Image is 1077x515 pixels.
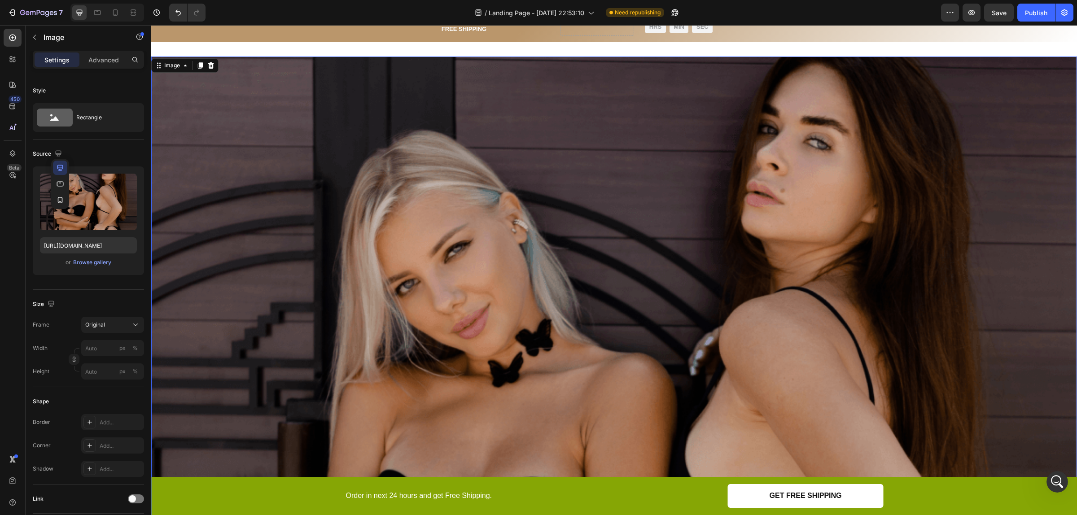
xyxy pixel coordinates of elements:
p: Settings [44,55,70,65]
span: or [66,257,71,268]
p: Image [44,32,120,43]
button: Save [984,4,1014,22]
a: GET FREE SHIPPING [577,459,732,483]
div: Rectangle [76,107,131,128]
div: Border [33,418,50,426]
p: GET FREE SHIPPING [618,466,691,476]
div: Link [33,495,44,503]
input: https://example.com/image.jpg [40,237,137,253]
div: px [119,367,126,375]
div: Browse gallery [73,258,111,266]
div: Add... [100,442,142,450]
strong: FREE SHIPPING [290,0,335,7]
div: Shadow [33,465,53,473]
input: px% [81,340,144,356]
button: Publish [1017,4,1055,22]
span: / [485,8,487,17]
button: % [117,343,128,354]
label: Width [33,344,48,352]
div: Undo/Redo [169,4,206,22]
label: Height [33,367,49,375]
p: Order in next 24 hours and get Free Shipping. [195,466,462,476]
button: Browse gallery [73,258,112,267]
div: Source [33,148,64,160]
div: Style [33,87,46,95]
img: preview-image [40,174,137,230]
button: 7 [4,4,67,22]
button: px [130,343,140,354]
div: Publish [1025,8,1047,17]
input: px% [81,363,144,380]
span: Need republishing [615,9,661,17]
div: Beta [7,164,22,171]
div: 450 [9,96,22,103]
button: Original [81,317,144,333]
label: Frame [33,321,49,329]
span: Original [85,321,105,329]
p: Advanced [88,55,119,65]
div: % [132,367,138,375]
div: Add... [100,419,142,427]
div: px [119,344,126,352]
div: % [132,344,138,352]
div: Size [33,298,57,310]
div: Add... [100,465,142,473]
iframe: Intercom live chat [1046,471,1068,493]
span: Landing Page - [DATE] 22:53:10 [489,8,584,17]
p: 7 [59,7,63,18]
div: Image [11,36,31,44]
div: Shape [33,397,49,406]
button: % [117,366,128,377]
button: px [130,366,140,377]
div: Corner [33,441,51,450]
span: Save [992,9,1007,17]
iframe: To enrich screen reader interactions, please activate Accessibility in Grammarly extension settings [151,25,1077,515]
